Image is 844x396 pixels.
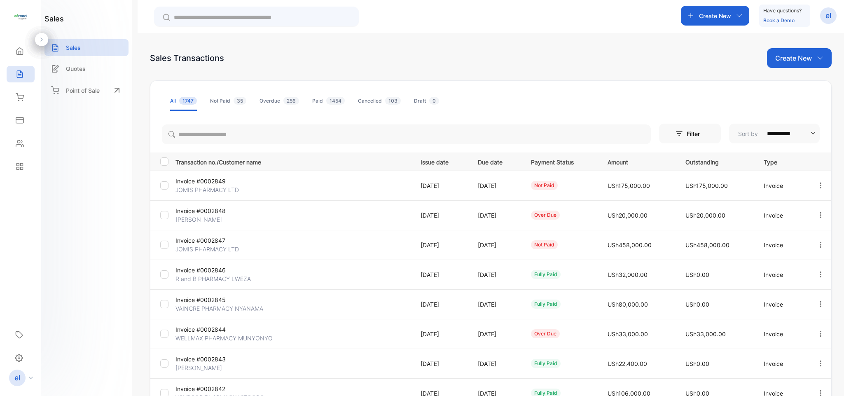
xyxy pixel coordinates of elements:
p: Amount [608,156,669,166]
p: Invoice [764,300,800,309]
p: [DATE] [421,181,461,190]
div: not paid [531,181,558,190]
p: [DATE] [478,270,514,279]
a: Sales [44,39,129,56]
p: Invoice [764,330,800,338]
a: Quotes [44,60,129,77]
button: Create New [681,6,749,26]
p: Invoice [764,181,800,190]
span: USh0.00 [685,301,709,308]
p: Invoice #0002847 [175,236,254,245]
p: Quotes [66,64,86,73]
p: Payment Status [531,156,591,166]
div: Paid [312,97,345,105]
span: USh32,000.00 [608,271,648,278]
p: Invoice #0002843 [175,355,254,363]
span: 35 [234,97,246,105]
p: el [825,10,831,21]
div: Cancelled [358,97,401,105]
p: [DATE] [478,211,514,220]
p: JOMIS PHARMACY LTD [175,245,254,253]
p: Issue date [421,156,461,166]
p: Invoice #0002846 [175,266,254,274]
p: WELLMAX PHARMACY MUNYONYO [175,334,273,342]
div: fully paid [531,359,561,368]
p: Invoice #0002845 [175,295,254,304]
p: [DATE] [478,181,514,190]
p: Sort by [738,129,758,138]
p: [DATE] [478,300,514,309]
p: Due date [478,156,514,166]
iframe: LiveChat chat widget [809,361,844,396]
p: [DATE] [421,241,461,249]
span: 1454 [326,97,345,105]
p: Transaction no./Customer name [175,156,410,166]
p: [PERSON_NAME] [175,363,254,372]
p: Type [764,156,800,166]
span: USh0.00 [685,360,709,367]
a: Point of Sale [44,81,129,99]
span: USh0.00 [685,271,709,278]
div: over due [531,211,560,220]
div: Overdue [260,97,299,105]
span: USh20,000.00 [608,212,648,219]
p: [DATE] [421,330,461,338]
p: Sales [66,43,81,52]
span: USh80,000.00 [608,301,648,308]
p: Create New [699,12,731,20]
div: Not Paid [210,97,246,105]
p: [DATE] [478,241,514,249]
div: over due [531,329,560,338]
p: [DATE] [478,359,514,368]
p: Point of Sale [66,86,100,95]
p: Invoice [764,241,800,249]
button: Sort by [729,124,820,143]
p: Invoice #0002848 [175,206,254,215]
p: Have questions? [763,7,802,15]
span: USh22,400.00 [608,360,647,367]
p: [PERSON_NAME] [175,215,254,224]
p: el [14,373,20,383]
span: USh175,000.00 [608,182,650,189]
span: USh33,000.00 [608,330,648,337]
p: Outstanding [685,156,746,166]
p: [DATE] [478,330,514,338]
p: R and B PHARMACY LWEZA [175,274,254,283]
button: Create New [767,48,832,68]
span: 1747 [179,97,197,105]
p: Invoice #0002849 [175,177,254,185]
p: Invoice [764,211,800,220]
span: USh20,000.00 [685,212,725,219]
div: not paid [531,240,558,249]
p: JOMIS PHARMACY LTD [175,185,254,194]
a: Book a Demo [763,17,795,23]
p: Create New [775,53,812,63]
div: Draft [414,97,439,105]
span: 0 [429,97,439,105]
p: Invoice [764,359,800,368]
p: [DATE] [421,270,461,279]
p: Invoice [764,270,800,279]
div: Sales Transactions [150,52,224,64]
span: USh33,000.00 [685,330,726,337]
span: USh458,000.00 [685,241,729,248]
div: All [170,97,197,105]
img: logo [14,11,27,23]
span: USh458,000.00 [608,241,652,248]
span: USh175,000.00 [685,182,728,189]
h1: sales [44,13,64,24]
span: 103 [385,97,401,105]
div: fully paid [531,270,561,279]
p: [DATE] [421,211,461,220]
p: Invoice #0002844 [175,325,254,334]
p: Invoice #0002842 [175,384,254,393]
div: fully paid [531,300,561,309]
span: 256 [283,97,299,105]
p: [DATE] [421,300,461,309]
p: [DATE] [421,359,461,368]
p: VAINCRE PHARMACY NYANAMA [175,304,263,313]
button: el [820,6,837,26]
